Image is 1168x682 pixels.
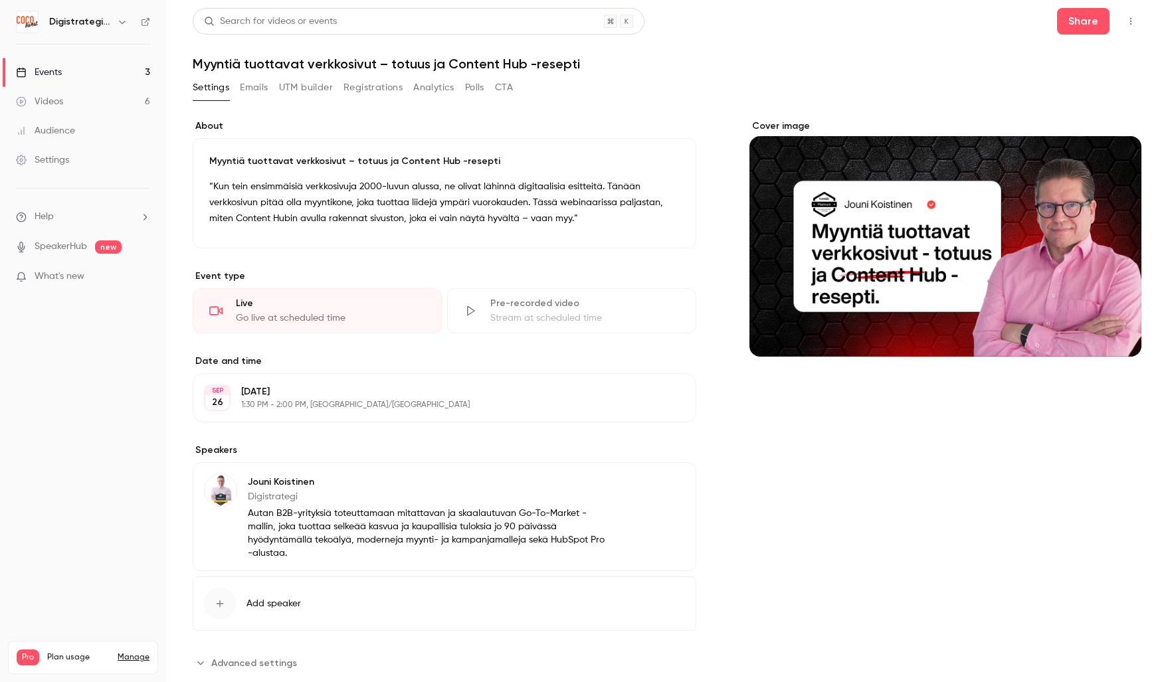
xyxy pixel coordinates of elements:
div: Pre-recorded videoStream at scheduled time [447,288,696,333]
div: LiveGo live at scheduled time [193,288,442,333]
button: Advanced settings [193,652,305,673]
p: 1:30 PM - 2:00 PM, [GEOGRAPHIC_DATA]/[GEOGRAPHIC_DATA] [241,400,626,410]
div: Stream at scheduled time [490,311,680,325]
div: Settings [16,153,69,167]
p: Event type [193,270,696,283]
label: Date and time [193,355,696,368]
div: Search for videos or events [204,15,337,29]
section: Cover image [749,120,1141,357]
h6: Digistrategi [PERSON_NAME] [49,15,112,29]
span: Add speaker [246,597,301,610]
p: “Kun tein ensimmäisiä verkkosivuja 2000-luvun alussa, ne olivat lähinnä digitaalisia esitteitä. T... [209,179,680,226]
img: Digistrategi Jouni Koistinen [17,11,38,33]
button: CTA [495,77,513,98]
div: Pre-recorded video [490,297,680,310]
img: Jouni Koistinen [205,474,237,506]
a: SpeakerHub [35,240,87,254]
iframe: Noticeable Trigger [134,271,150,283]
button: Registrations [343,77,403,98]
label: Speakers [193,444,696,457]
li: help-dropdown-opener [16,210,150,224]
button: Polls [465,77,484,98]
button: Settings [193,77,229,98]
button: UTM builder [279,77,333,98]
span: Help [35,210,54,224]
button: Share [1057,8,1110,35]
div: Videos [16,95,63,108]
p: [DATE] [241,385,626,398]
label: About [193,120,696,133]
p: Digistrategi [248,490,610,503]
p: Myyntiä tuottavat verkkosivut – totuus ja Content Hub -resepti [209,155,680,168]
h1: Myyntiä tuottavat verkkosivut – totuus ja Content Hub -resepti [193,56,1141,72]
div: Audience [16,124,75,137]
button: Analytics [413,77,454,98]
button: Emails [240,77,268,98]
div: Go live at scheduled time [236,311,425,325]
p: 26 [212,396,223,409]
div: Events [16,66,62,79]
span: new [95,240,122,254]
label: Cover image [749,120,1141,133]
span: Plan usage [47,652,110,663]
div: Live [236,297,425,310]
div: SEP [205,386,229,395]
span: What's new [35,270,84,284]
div: Jouni KoistinenJouni KoistinenDigistrategiAutan B2B-yrityksiä toteuttamaan mitattavan ja skaalaut... [193,462,696,571]
span: Pro [17,649,39,665]
span: Advanced settings [211,656,297,670]
section: Advanced settings [193,652,696,673]
a: Manage [118,652,149,663]
p: Autan B2B-yrityksiä toteuttamaan mitattavan ja skaalautuvan Go-To-Market -mallin, joka tuottaa se... [248,507,610,560]
p: Jouni Koistinen [248,475,610,489]
button: Add speaker [193,576,696,631]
